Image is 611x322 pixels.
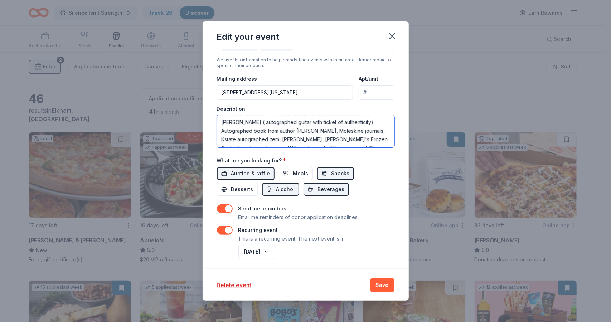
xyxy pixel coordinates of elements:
span: Meals [293,169,309,178]
p: This is a recurring event. The next event is in: [238,235,346,243]
span: Auction & raffle [231,169,270,178]
span: Snacks [331,169,350,178]
input: # [359,85,394,100]
button: Desserts [217,183,258,196]
span: Beverages [318,185,345,194]
button: [DATE] [238,245,275,259]
button: Alcohol [262,183,299,196]
span: Desserts [231,185,253,194]
button: Delete event [217,281,252,289]
input: Enter a US address [217,85,353,100]
button: Save [370,278,394,292]
span: Alcohol [276,185,295,194]
button: Beverages [304,183,349,196]
div: Edit your event [217,31,280,43]
p: Email me reminders of donor application deadlines [238,213,358,222]
label: Apt/unit [359,75,378,82]
label: Description [217,105,246,113]
label: Mailing address [217,75,257,82]
button: Auction & raffle [217,167,275,180]
textarea: We are raising money to bring mental health awareness and suicide prevention education and resour... [217,115,394,147]
label: What are you looking for? [217,157,286,164]
label: Send me reminders [238,205,287,212]
button: Snacks [317,167,354,180]
label: Recurring event [238,227,278,233]
button: Meals [279,167,313,180]
div: We use this information to help brands find events with their target demographic to sponsor their... [217,57,394,68]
